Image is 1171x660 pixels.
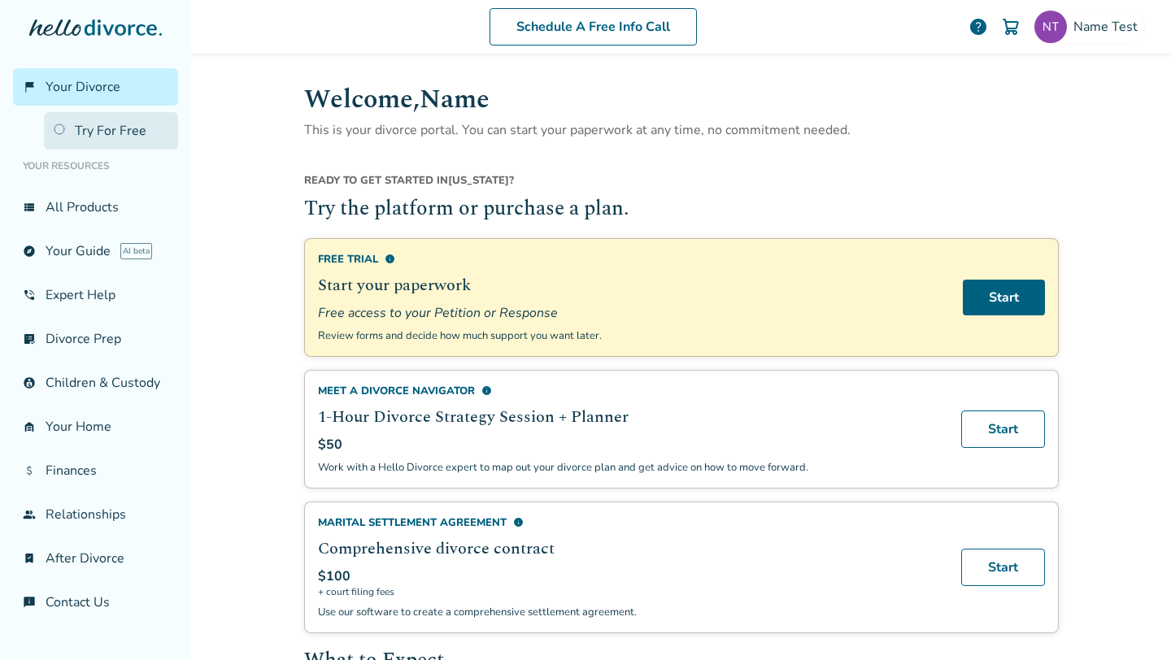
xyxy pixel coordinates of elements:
[318,515,942,530] div: Marital Settlement Agreement
[481,385,492,396] span: info
[46,78,120,96] span: Your Divorce
[23,245,36,258] span: explore
[961,410,1045,448] a: Start
[13,584,178,621] a: chat_infoContact Us
[13,452,178,489] a: attach_moneyFinances
[23,289,36,302] span: phone_in_talk
[490,8,697,46] a: Schedule A Free Info Call
[318,460,942,475] p: Work with a Hello Divorce expert to map out your divorce plan and get advice on how to move forward.
[304,119,1059,141] p: This is your divorce portal. You can start your paperwork at any time, no commitment needed.
[1001,17,1021,37] img: Cart
[23,376,36,389] span: account_child
[318,328,943,343] p: Review forms and decide how much support you want later.
[318,252,943,267] div: Free Trial
[304,80,1059,119] h1: Welcome, Name
[318,436,342,454] span: $50
[13,320,178,358] a: list_alt_checkDivorce Prep
[961,549,1045,586] a: Start
[304,194,1059,225] h2: Try the platform or purchase a plan.
[13,189,178,226] a: view_listAll Products
[23,420,36,433] span: garage_home
[318,304,943,322] span: Free access to your Petition or Response
[13,408,178,445] a: garage_homeYour Home
[44,112,178,150] a: Try For Free
[969,17,988,37] a: help
[23,80,36,93] span: flag_2
[513,517,524,528] span: info
[318,605,942,619] p: Use our software to create a comprehensive settlement agreement.
[963,280,1045,315] a: Start
[13,68,178,106] a: flag_2Your Divorce
[13,276,178,314] a: phone_in_talkExpert Help
[23,596,36,609] span: chat_info
[1073,18,1144,36] span: Name Test
[318,585,942,598] span: + court filing fees
[385,254,395,264] span: info
[23,552,36,565] span: bookmark_check
[304,173,448,188] span: Ready to get started in
[1090,582,1171,660] iframe: Chat Widget
[304,173,1059,194] div: [US_STATE] ?
[23,508,36,521] span: group
[120,243,152,259] span: AI beta
[1034,11,1067,43] img: sgqqtest+8@gmail.com
[13,364,178,402] a: account_childChildren & Custody
[13,496,178,533] a: groupRelationships
[13,540,178,577] a: bookmark_checkAfter Divorce
[318,536,942,561] h2: Comprehensive divorce contract
[13,150,178,182] li: Your Resources
[13,232,178,270] a: exploreYour GuideAI beta
[318,273,943,297] h2: Start your paperwork
[23,464,36,477] span: attach_money
[318,384,942,398] div: Meet a divorce navigator
[23,332,36,345] span: list_alt_check
[318,405,942,429] h2: 1-Hour Divorce Strategy Session + Planner
[318,567,350,585] span: $100
[23,201,36,214] span: view_list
